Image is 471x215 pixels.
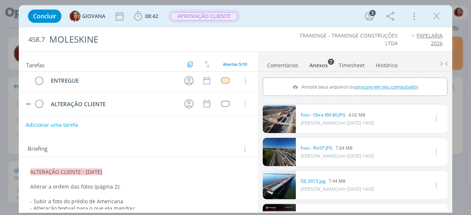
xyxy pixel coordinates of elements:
button: Concluir [28,10,61,23]
div: 7.64 MB [301,145,374,151]
p: Alterar a ordem das fotos (página 2): [30,183,247,190]
button: Adicionar uma tarefa [26,119,78,131]
span: procure em seu computador [355,83,418,90]
div: MOLESKINE [46,31,267,49]
a: Foto - Obra KM 80.JPG [301,112,346,118]
span: Abertas 5/10 [223,61,247,67]
a: Timesheet [339,58,365,69]
span: ALTERAÇÃO CLIENTE - [DATE] [30,168,102,175]
a: DJI_0015.jpg [301,178,326,184]
span: 458.7 [28,36,45,44]
div: Anexos [309,62,328,69]
button: 5 [364,10,375,22]
span: [PERSON_NAME] em [DATE] 14:03 [301,119,374,126]
div: 4.02 MB [301,112,374,118]
a: Comentários [267,58,299,69]
span: [PERSON_NAME] em [DATE] 14:03 [301,186,374,192]
button: GGIOVANA [70,11,105,22]
span: Tarefas [26,60,45,69]
label: Arraste seus arquivos ou [289,82,421,92]
button: APROVAÇÃO CLIENTE [170,12,238,21]
a: Histórico [375,58,398,69]
sup: 7 [328,58,334,65]
a: PAPELARIA 2026 [417,32,443,46]
a: Foto - RioSP.JPG [301,145,333,151]
p: - Alteração textual para o que ela mandou: [30,205,247,212]
div: ENTREGUE [47,76,178,85]
div: 7.44 MB [301,178,374,184]
span: [PERSON_NAME] em [DATE] 14:03 [301,153,374,159]
button: 08:42 [132,10,160,22]
span: Briefing [28,144,47,154]
img: G [70,11,81,22]
img: drag-icon.svg [26,103,31,105]
div: 5 [369,10,376,16]
p: - Subir a foto do prédio de Americana [30,198,247,205]
span: 08:42 [145,12,158,19]
a: TRANENGE - TRANENGE CONSTRUÇÕES LTDA [300,32,398,46]
span: Concluir [33,13,56,19]
div: dialog [19,5,452,213]
span: GIOVANA [82,14,105,19]
img: arrow-down-up.svg [205,61,210,68]
div: ALTERAÇÃO CLIENTE [47,100,178,109]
